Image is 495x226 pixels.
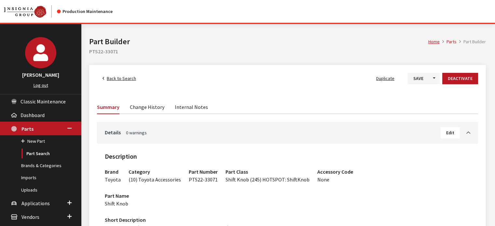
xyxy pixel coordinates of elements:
[105,152,470,161] h2: Description
[126,130,147,136] span: 0 warnings
[460,128,470,136] a: Toggle Accordion
[317,176,329,183] span: None
[105,200,128,207] span: Shift Knob
[457,38,486,45] li: Part Builder
[129,168,181,176] h3: Category
[442,73,478,84] button: Deactivate
[89,36,428,47] h1: Part Builder
[226,176,261,183] span: Shift Knob (245)
[107,75,136,81] span: Back to Search
[21,112,45,118] span: Dashboard
[105,216,470,224] h3: Short Description
[408,73,429,84] button: Save
[441,127,460,139] button: Edit Details
[189,176,218,183] span: PTS22-33071
[25,37,56,68] img: Kirsten Dart
[262,176,309,183] span: HOTSPOT: ShiftKnob
[34,82,48,88] a: Log out
[371,73,400,84] button: Duplicate
[129,176,181,183] span: (10) Toyota Accessories
[4,5,57,18] a: Insignia Group logo
[21,214,39,220] span: Vendors
[4,6,46,18] img: Catalog Maintenance
[21,126,34,132] span: Parts
[130,100,164,113] a: Change History
[105,176,121,183] span: Toyota
[89,47,486,55] h2: PTS22-33071
[57,8,113,15] div: Production Maintenance
[317,168,353,176] h3: Accessory Code
[97,73,142,84] a: Back to Search
[105,192,470,200] h3: Part Name
[105,128,441,136] a: Details0 warnings
[446,130,454,136] span: Edit
[226,168,309,176] h3: Part Class
[189,168,218,176] h3: Part Number
[428,39,440,45] a: Home
[21,200,50,206] span: Applications
[21,98,66,105] span: Classic Maintenance
[7,71,75,79] h3: [PERSON_NAME]
[105,168,121,176] h3: Brand
[376,75,394,81] span: Duplicate
[97,100,119,114] a: Summary
[175,100,208,113] a: Internal Notes
[440,38,457,45] li: Parts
